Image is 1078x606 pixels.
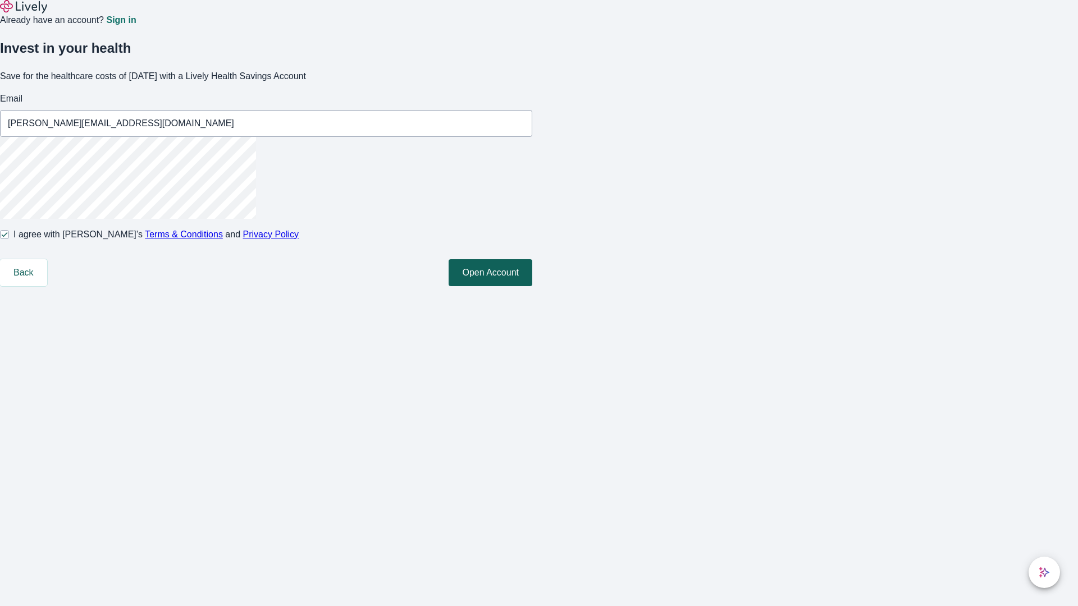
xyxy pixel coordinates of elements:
[243,229,299,239] a: Privacy Policy
[1039,567,1050,578] svg: Lively AI Assistant
[449,259,532,286] button: Open Account
[13,228,299,241] span: I agree with [PERSON_NAME]’s and
[1029,557,1060,588] button: chat
[106,16,136,25] a: Sign in
[145,229,223,239] a: Terms & Conditions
